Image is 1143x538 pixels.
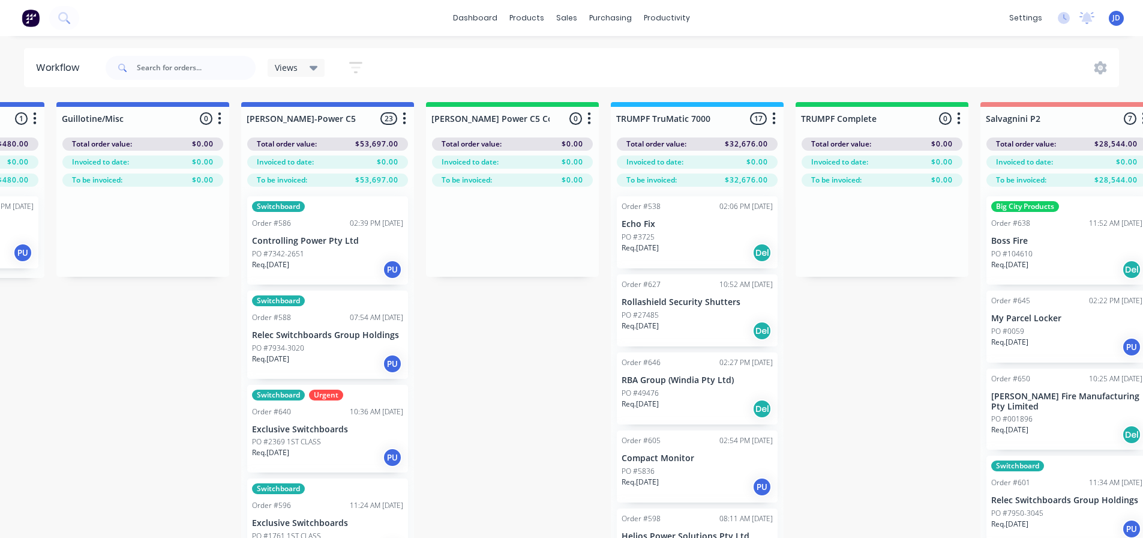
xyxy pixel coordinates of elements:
div: Order #62710:52 AM [DATE]Rollashield Security ShuttersPO #27485Req.[DATE]Del [617,274,778,346]
div: Urgent [309,390,343,400]
div: Order #646 [622,357,661,368]
span: To be invoiced: [811,175,862,186]
p: Exclusive Switchboards [252,425,403,435]
div: Del [1122,260,1141,279]
div: SwitchboardUrgentOrder #64010:36 AM [DATE]Exclusive SwitchboardsPO #2369 1ST CLASSReq.[DATE]PU [247,385,408,473]
div: Switchboard [252,295,305,306]
div: Order #64602:27 PM [DATE]RBA Group (Windia Pty Ltd)PO #49476Req.[DATE]Del [617,352,778,425]
div: PU [383,260,402,279]
p: PO #104610 [991,249,1033,259]
div: PU [383,354,402,373]
span: Total order value: [626,139,686,150]
p: Req. [DATE] [622,399,659,410]
span: $0.00 [931,139,953,150]
span: Total order value: [811,139,871,150]
p: My Parcel Locker [991,313,1142,324]
div: Order #596 [252,500,291,511]
div: SwitchboardOrder #58602:39 PM [DATE]Controlling Power Pty LtdPO #7342-2651Req.[DATE]PU [247,196,408,285]
p: Req. [DATE] [622,321,659,331]
div: sales [550,9,583,27]
p: PO #7950-3045 [991,508,1043,519]
span: $28,544.00 [1094,175,1138,186]
div: productivity [638,9,696,27]
span: $0.00 [1116,157,1138,168]
p: Echo Fix [622,219,773,229]
span: Views [275,61,298,74]
p: Req. [DATE] [252,259,289,270]
p: Req. [DATE] [991,259,1028,270]
span: Invoiced to date: [442,157,499,168]
a: dashboard [447,9,503,27]
div: Del [752,321,772,340]
p: Relec Switchboards Group Holdings [252,330,403,340]
div: Order #645 [991,295,1030,306]
span: $28,544.00 [1094,139,1138,150]
div: 02:22 PM [DATE] [1089,295,1142,306]
div: 10:36 AM [DATE] [350,407,403,417]
span: To be invoiced: [257,175,307,186]
div: Order #605 [622,435,661,446]
span: To be invoiced: [996,175,1046,186]
span: To be invoiced: [442,175,492,186]
span: $0.00 [562,157,583,168]
span: $53,697.00 [355,139,398,150]
div: 11:34 AM [DATE] [1089,477,1142,488]
div: Order #640 [252,407,291,417]
span: $0.00 [562,175,583,186]
span: $0.00 [377,157,398,168]
div: Order #598 [622,513,661,524]
p: Boss Fire [991,236,1142,246]
p: PO #7934-3020 [252,343,304,354]
div: PU [1122,337,1141,357]
p: PO #27485 [622,310,659,321]
span: Total order value: [72,139,132,150]
div: settings [1003,9,1048,27]
span: $0.00 [192,139,214,150]
span: Invoiced to date: [996,157,1053,168]
p: Req. [DATE] [991,519,1028,530]
div: Switchboard [252,390,305,400]
div: SwitchboardOrder #58807:54 AM [DATE]Relec Switchboards Group HoldingsPO #7934-3020Req.[DATE]PU [247,291,408,379]
span: $0.00 [192,157,214,168]
span: $53,697.00 [355,175,398,186]
p: PO #49476 [622,388,659,399]
div: 02:54 PM [DATE] [719,435,773,446]
p: [PERSON_NAME] Fire Manufacturing Pty Limited [991,391,1142,412]
span: $0.00 [931,157,953,168]
div: 07:54 AM [DATE] [350,312,403,323]
p: Exclusive Switchboards [252,518,403,528]
div: Order #601 [991,477,1030,488]
div: Order #586 [252,218,291,229]
div: purchasing [583,9,638,27]
div: Switchboard [252,483,305,494]
span: $32,676.00 [725,175,768,186]
div: Order #538 [622,201,661,212]
div: Switchboard [991,461,1044,471]
span: Total order value: [257,139,317,150]
p: PO #0059 [991,326,1024,337]
span: To be invoiced: [72,175,122,186]
div: Order #638 [991,218,1030,229]
div: 11:24 AM [DATE] [350,500,403,511]
p: PO #3725 [622,232,655,243]
p: Relec Switchboards Group Holdings [991,495,1142,506]
div: Order #627 [622,279,661,290]
div: Big City Products [991,201,1059,212]
p: RBA Group (Windia Pty Ltd) [622,375,773,385]
p: PO #7342-2651 [252,249,304,259]
p: Req. [DATE] [991,337,1028,348]
div: 02:39 PM [DATE] [350,218,403,229]
p: Req. [DATE] [991,425,1028,435]
span: JD [1112,13,1120,23]
div: PU [13,243,32,262]
span: Total order value: [442,139,502,150]
div: Switchboard [252,201,305,212]
div: 10:25 AM [DATE] [1089,373,1142,384]
p: Req. [DATE] [622,243,659,253]
div: Del [752,243,772,262]
div: 11:52 AM [DATE] [1089,218,1142,229]
p: Compact Monitor [622,453,773,464]
div: Order #53802:06 PM [DATE]Echo FixPO #3725Req.[DATE]Del [617,196,778,268]
p: PO #001896 [991,414,1033,425]
p: Req. [DATE] [252,354,289,364]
